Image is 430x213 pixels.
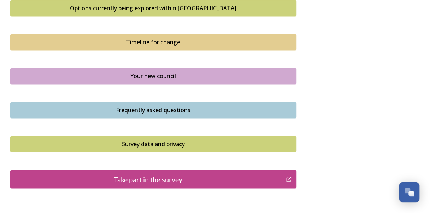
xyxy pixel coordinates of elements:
[14,38,293,46] div: Timeline for change
[10,68,296,84] button: Your new council
[14,174,282,184] div: Take part in the survey
[10,102,296,118] button: Frequently asked questions
[14,106,293,114] div: Frequently asked questions
[14,140,293,148] div: Survey data and privacy
[399,182,419,202] button: Open Chat
[10,34,296,50] button: Timeline for change
[14,72,293,80] div: Your new council
[10,136,296,152] button: Survey data and privacy
[14,4,293,12] div: Options currently being explored within [GEOGRAPHIC_DATA]
[10,170,296,188] button: Take part in the survey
